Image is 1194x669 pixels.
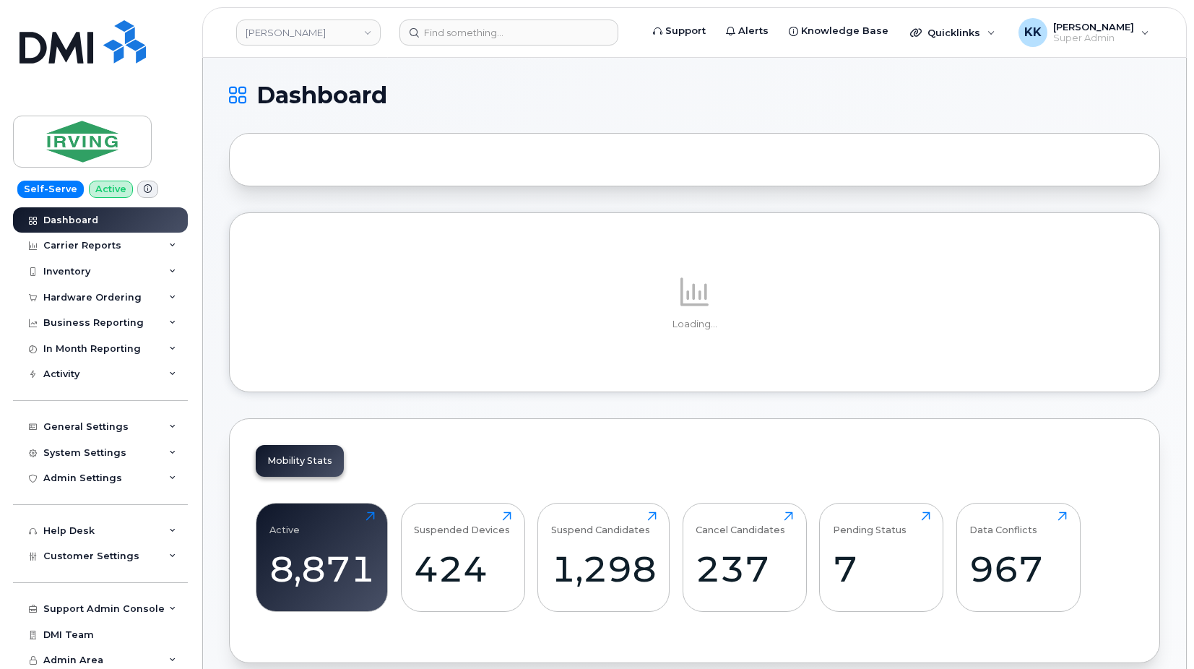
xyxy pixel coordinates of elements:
[969,512,1037,535] div: Data Conflicts
[696,512,785,535] div: Cancel Candidates
[269,512,300,535] div: Active
[696,512,793,604] a: Cancel Candidates237
[833,548,930,590] div: 7
[969,512,1067,604] a: Data Conflicts967
[551,548,657,590] div: 1,298
[269,512,375,604] a: Active8,871
[551,512,657,604] a: Suspend Candidates1,298
[414,512,510,535] div: Suspended Devices
[833,512,907,535] div: Pending Status
[414,548,511,590] div: 424
[269,548,375,590] div: 8,871
[414,512,511,604] a: Suspended Devices424
[551,512,650,535] div: Suspend Candidates
[833,512,930,604] a: Pending Status7
[256,85,387,106] span: Dashboard
[256,318,1133,331] p: Loading...
[969,548,1067,590] div: 967
[696,548,793,590] div: 237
